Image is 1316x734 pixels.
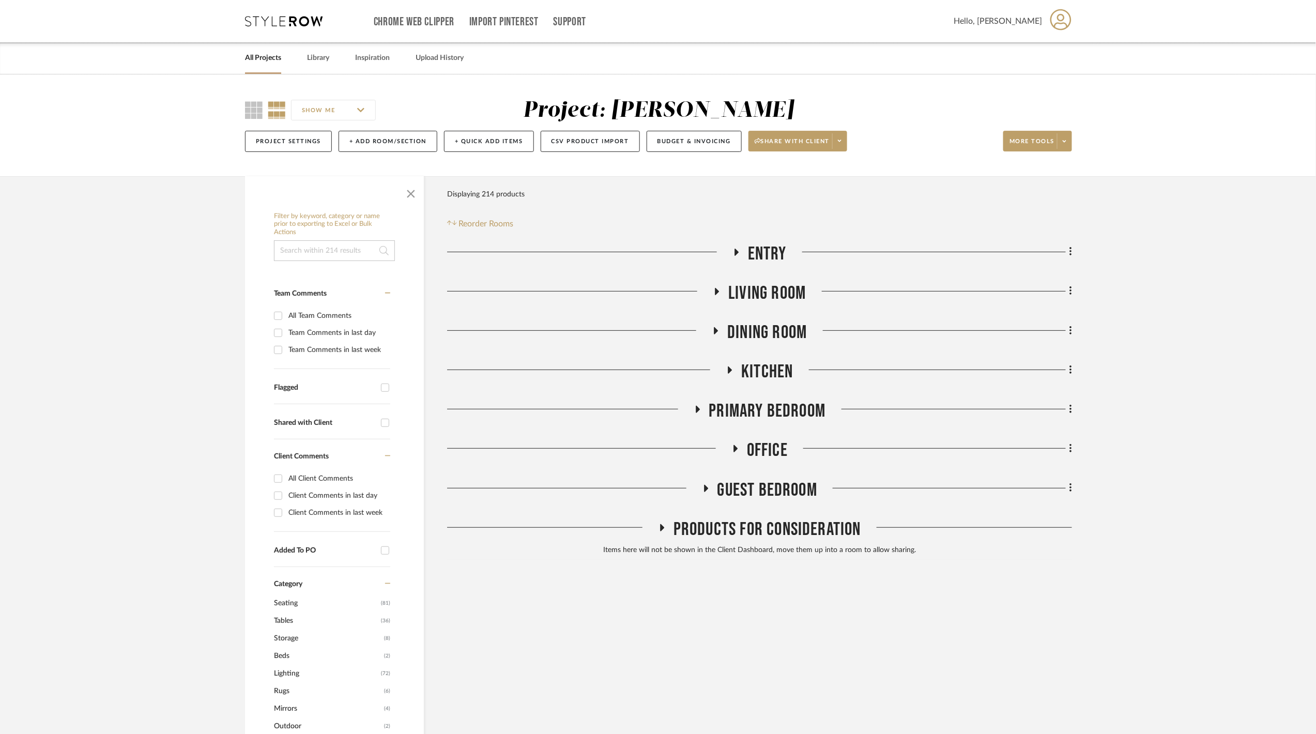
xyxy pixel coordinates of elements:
a: All Projects [245,51,281,65]
span: Reorder Rooms [459,218,514,230]
span: Seating [274,594,378,612]
span: Kitchen [741,361,793,383]
button: Reorder Rooms [447,218,514,230]
button: Close [401,181,421,202]
span: (81) [381,595,390,611]
div: Displaying 214 products [447,184,525,205]
span: Tables [274,612,378,630]
button: More tools [1003,131,1072,151]
span: Lighting [274,665,378,682]
span: Client Comments [274,453,329,460]
div: Team Comments in last day [288,325,388,341]
input: Search within 214 results [274,240,395,261]
span: (8) [384,630,390,647]
span: Beds [274,647,381,665]
button: + Quick Add Items [444,131,534,152]
button: Share with client [748,131,848,151]
a: Import Pinterest [469,18,539,26]
span: Hello, [PERSON_NAME] [954,15,1043,27]
button: + Add Room/Section [339,131,437,152]
span: Mirrors [274,700,381,717]
div: All Team Comments [288,308,388,324]
span: (2) [384,648,390,664]
div: Client Comments in last week [288,504,388,521]
div: Project: [PERSON_NAME] [523,100,794,121]
div: Added To PO [274,546,376,555]
button: CSV Product Import [541,131,640,152]
span: (6) [384,683,390,699]
h6: Filter by keyword, category or name prior to exporting to Excel or Bulk Actions [274,212,395,237]
a: Chrome Web Clipper [374,18,454,26]
span: Team Comments [274,290,327,297]
span: Rugs [274,682,381,700]
span: Share with client [755,137,830,153]
div: All Client Comments [288,470,388,487]
span: More tools [1009,137,1054,153]
span: (36) [381,613,390,629]
span: Dining Room [727,322,807,344]
div: Team Comments in last week [288,342,388,358]
button: Budget & Invoicing [647,131,742,152]
div: Shared with Client [274,419,376,427]
span: (4) [384,700,390,717]
div: Flagged [274,384,376,392]
span: Entry [748,243,787,265]
span: (72) [381,665,390,682]
div: Items here will not be shown in the Client Dashboard, move them up into a room to allow sharing. [447,545,1072,556]
span: Office [747,439,788,462]
div: Client Comments in last day [288,487,388,504]
span: Primary Bedroom [709,400,826,422]
span: Living Room [728,282,806,304]
a: Library [307,51,329,65]
span: Storage [274,630,381,647]
a: Support [554,18,586,26]
span: Category [274,580,302,589]
span: Products For Consideration [674,518,861,541]
button: Project Settings [245,131,332,152]
a: Upload History [416,51,464,65]
a: Inspiration [355,51,390,65]
span: Guest Bedroom [717,479,818,501]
